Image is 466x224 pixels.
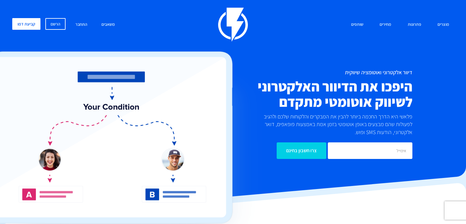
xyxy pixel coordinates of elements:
a: הרשם [45,18,66,30]
a: מוצרים [433,18,454,31]
a: פתרונות [403,18,426,31]
a: קביעת דמו [12,18,40,30]
input: אימייל [328,142,412,159]
input: צרו חשבון בחינם [277,142,326,159]
a: התחבר [71,18,92,31]
a: שותפים [347,18,368,31]
h2: היפכו את הדיוור האלקטרוני לשיווק אוטומטי מתקדם [201,79,412,109]
a: משאבים [97,18,119,31]
a: מחירים [375,18,396,31]
p: פלאשי היא הדרך החכמה ביותר להבין את המבקרים והלקוחות שלכם ולהגיב לפעולות שהם מבצעים באופן אוטומטי... [256,113,412,136]
h1: דיוור אלקטרוני ואוטומציה שיווקית [201,69,412,75]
